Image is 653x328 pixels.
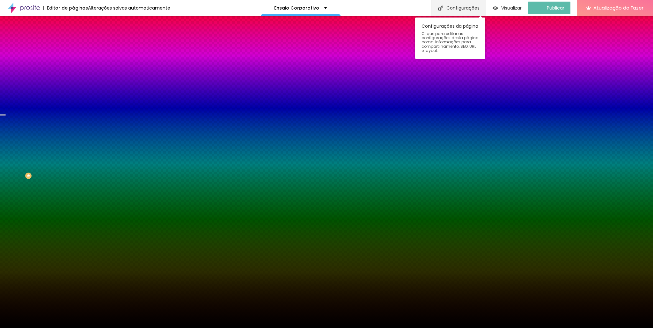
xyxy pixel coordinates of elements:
[501,5,522,11] font: Visualizar
[486,2,528,14] button: Visualizar
[47,5,88,11] font: Editor de páginas
[547,5,564,11] font: Publicar
[528,2,570,14] button: Publicar
[493,5,498,11] img: view-1.svg
[88,5,170,11] font: Alterações salvas automaticamente
[422,31,479,53] font: Clique para editar as configurações desta página como: Informações para compartilhamento, SEO, UR...
[438,5,443,11] img: Ícone
[446,5,480,11] font: Configurações
[422,23,478,29] font: Configurações da página
[274,5,319,11] font: Ensaio Corporativo
[593,4,643,11] font: Atualização do Fazer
